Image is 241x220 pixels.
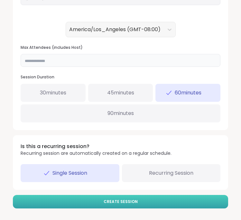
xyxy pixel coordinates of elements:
[107,110,134,117] span: 90 minutes
[21,150,171,157] p: Recurring session are automatically created on a regular schedule.
[21,45,220,50] h3: Max Attendees (includes Host)
[104,199,138,205] span: Create Session
[21,143,171,150] h3: Is this a recurring session?
[149,169,193,177] span: Recurring Session
[175,89,201,97] span: 60 minutes
[21,75,220,80] h3: Session Duration
[52,169,87,177] span: Single Session
[40,89,66,97] span: 30 minutes
[13,195,228,208] button: Create Session
[107,89,134,97] span: 45 minutes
